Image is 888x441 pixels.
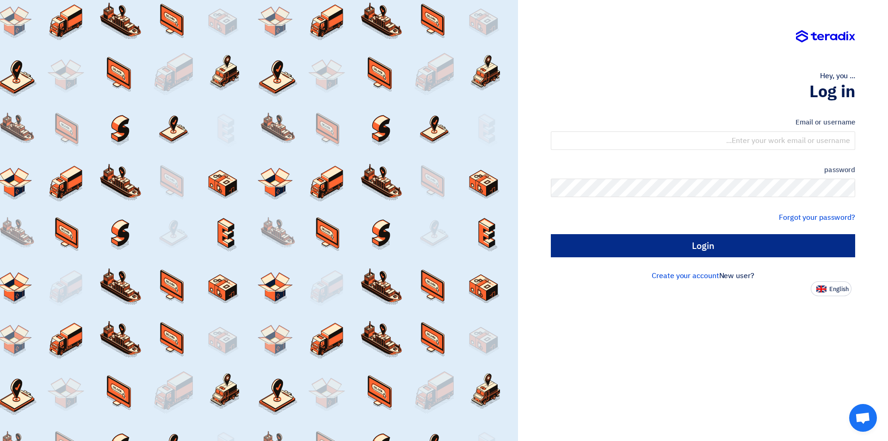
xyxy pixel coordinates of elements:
img: Teradix logo [796,30,855,43]
font: English [829,285,849,293]
input: Login [551,234,855,257]
font: New user? [719,270,754,281]
font: Log in [809,79,855,104]
input: Enter your work email or username... [551,131,855,150]
a: Create your account [652,270,719,281]
img: en-US.png [816,286,826,292]
div: Open chat [849,404,877,432]
button: English [811,281,851,296]
font: Hey, you ... [820,70,855,81]
font: Email or username [795,117,855,127]
a: Forgot your password? [779,212,855,223]
font: password [824,165,855,175]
